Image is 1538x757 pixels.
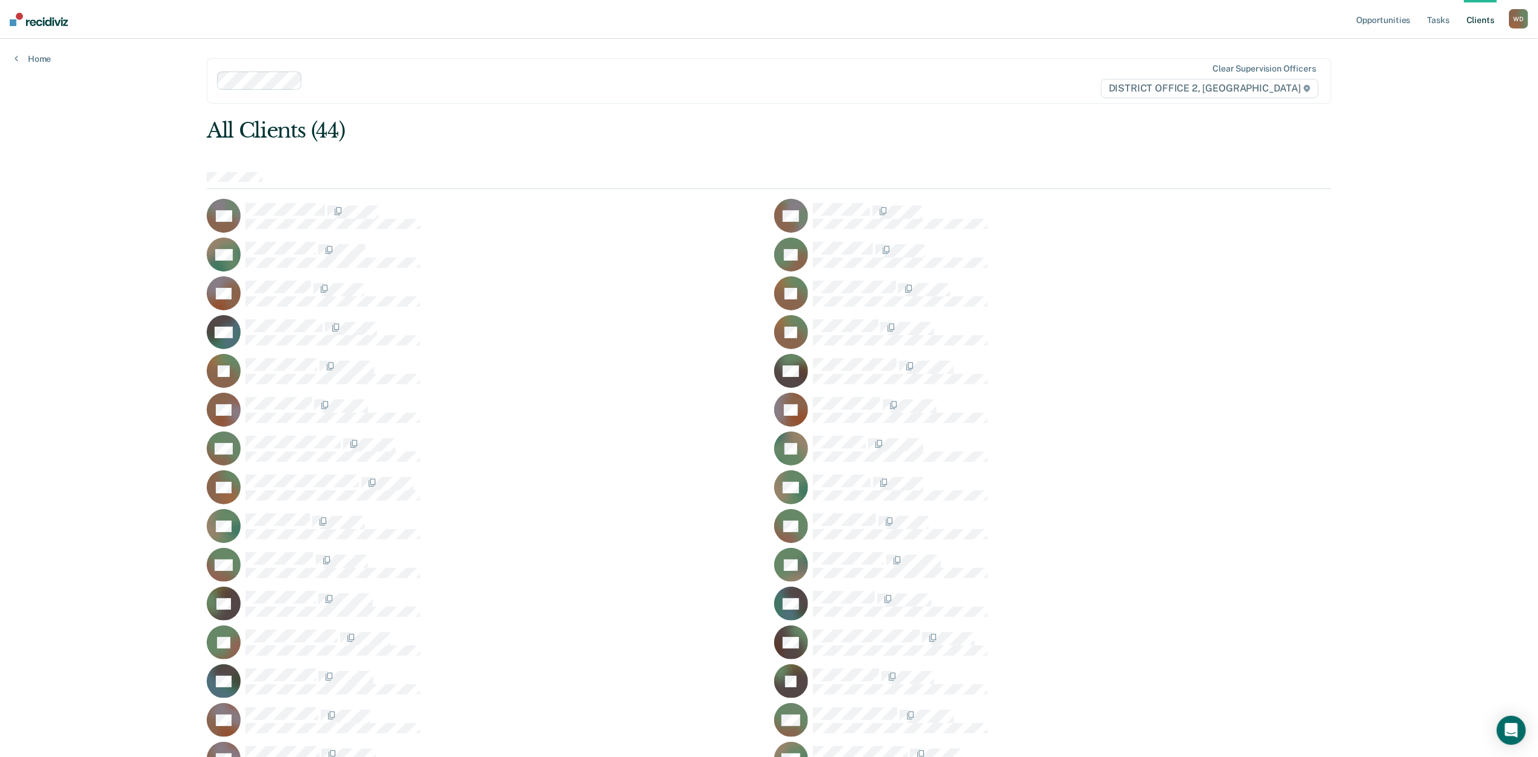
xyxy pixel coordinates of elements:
[10,13,68,26] img: Recidiviz
[207,118,1106,143] div: All Clients (44)
[1509,9,1528,28] div: W D
[15,53,51,64] a: Home
[1212,64,1316,74] div: Clear supervision officers
[1497,716,1526,745] div: Open Intercom Messenger
[1101,79,1319,98] span: DISTRICT OFFICE 2, [GEOGRAPHIC_DATA]
[1509,9,1528,28] button: WD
